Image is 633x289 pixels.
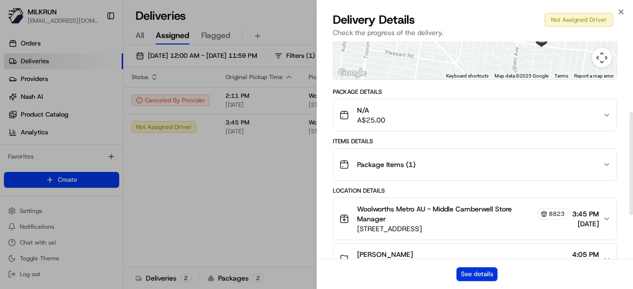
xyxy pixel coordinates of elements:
span: [PERSON_NAME] [357,249,413,259]
span: API Documentation [93,143,159,153]
img: Nash [10,9,30,29]
a: Open this area in Google Maps (opens a new window) [336,67,368,80]
button: Woolworths Metro AU - Middle Camberwell Store Manager8823[STREET_ADDRESS]3:45 PM[DATE] [333,198,617,240]
div: Package Details [333,88,617,96]
input: Clear [26,63,163,74]
span: [STREET_ADDRESS] [357,224,568,234]
button: Package Items (1) [333,149,617,180]
div: Location Details [333,187,617,195]
p: Welcome 👋 [10,39,180,55]
button: N/AA$25.00 [333,99,617,131]
div: 💻 [84,144,91,152]
span: Map data ©2025 Google [495,73,548,79]
span: N/A [357,105,385,115]
span: Package Items ( 1 ) [357,160,415,169]
img: 1736555255976-a54dd68f-1ca7-489b-9aae-adbdc363a1c4 [10,94,28,112]
div: Start new chat [34,94,162,104]
span: 8823 [549,210,565,218]
button: Start new chat [168,97,180,109]
span: [DATE] [572,219,599,229]
p: Check the progress of the delivery. [333,28,617,38]
div: We're available if you need us! [34,104,125,112]
img: Google [336,67,368,80]
div: 📗 [10,144,18,152]
button: [PERSON_NAME]4:05 PM [333,244,617,275]
span: Woolworths Metro AU - Middle Camberwell Store Manager [357,204,536,224]
span: Delivery Details [333,12,415,28]
span: A$25.00 [357,115,385,125]
span: Pylon [98,167,120,174]
a: Terms [554,73,568,79]
button: See details [456,267,497,281]
span: 4:05 PM [572,249,599,259]
span: 3:45 PM [572,209,599,219]
div: Items Details [333,137,617,145]
a: Report a map error [574,73,614,79]
a: 📗Knowledge Base [6,139,80,157]
a: Powered byPylon [70,166,120,174]
button: Keyboard shortcuts [446,73,489,80]
a: 💻API Documentation [80,139,163,157]
span: Knowledge Base [20,143,76,153]
button: Map camera controls [592,48,612,68]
